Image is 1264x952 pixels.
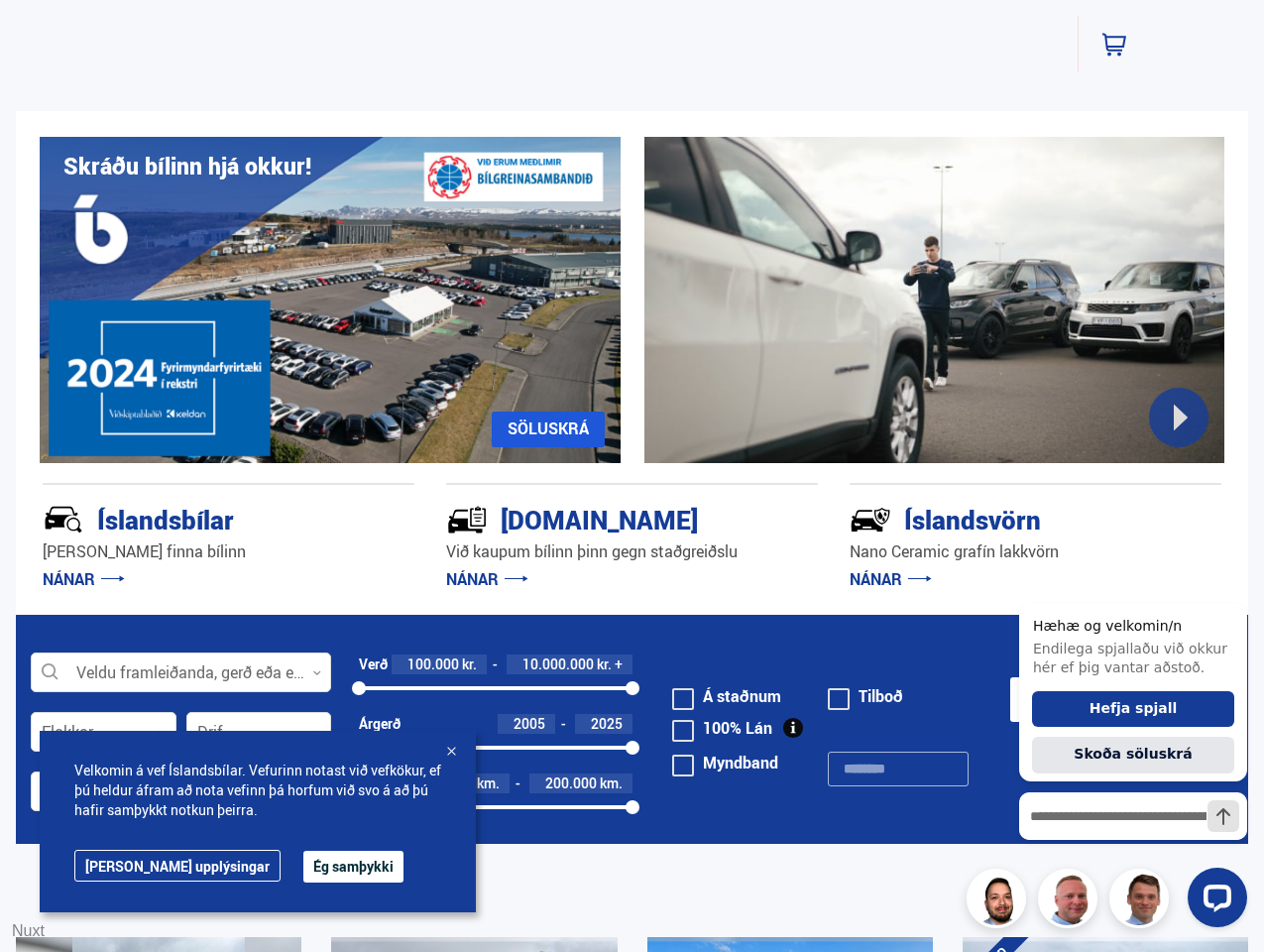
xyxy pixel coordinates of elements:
span: 2025 [591,714,623,733]
div: Verð [359,656,388,672]
div: Árgerð [359,716,401,732]
span: kr. [597,656,612,672]
span: 10.000.000 [522,654,594,673]
img: JRvxyua_JYH6wB4c.svg [43,499,84,540]
a: NÁNAR [446,568,528,590]
a: SÖLUSKRÁ [492,412,605,447]
label: Myndband [672,755,778,771]
span: 100.000 [407,654,459,673]
span: km. [477,775,500,791]
label: 100% Lán [672,720,772,736]
div: Íslandsbílar [43,501,344,535]
span: 2005 [514,714,545,733]
p: Nano Ceramic grafín lakkvörn [850,540,1221,563]
a: NÁNAR [43,568,125,590]
span: + [615,656,623,672]
label: Á staðnum [672,688,781,704]
h1: Skráðu bílinn hjá okkur! [63,153,311,179]
label: Tilboð [828,688,903,704]
p: Við kaupum bílinn þinn gegn staðgreiðslu [446,540,818,563]
span: kr. [462,656,477,672]
a: NÁNAR [850,568,932,590]
img: eKx6w-_Home_640_.png [40,137,621,463]
div: Íslandsvörn [850,501,1151,535]
img: nhp88E3Fdnt1Opn2.png [970,872,1029,931]
iframe: LiveChat chat widget [1003,566,1255,943]
p: [PERSON_NAME] finna bílinn [43,540,414,563]
img: tr5P-W3DuiFaO7aO.svg [446,499,488,540]
span: Velkomin á vef Íslandsbílar. Vefurinn notast við vefkökur, ef þú heldur áfram að nota vefinn þá h... [74,761,441,820]
a: Nuxt [12,922,45,939]
span: km. [600,775,623,791]
button: Ég samþykki [303,851,403,883]
span: 200.000 [545,773,597,792]
a: [PERSON_NAME] upplýsingar [74,850,281,882]
div: [DOMAIN_NAME] [446,501,747,535]
img: -Svtn6bYgwAsiwNX.svg [850,499,891,540]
